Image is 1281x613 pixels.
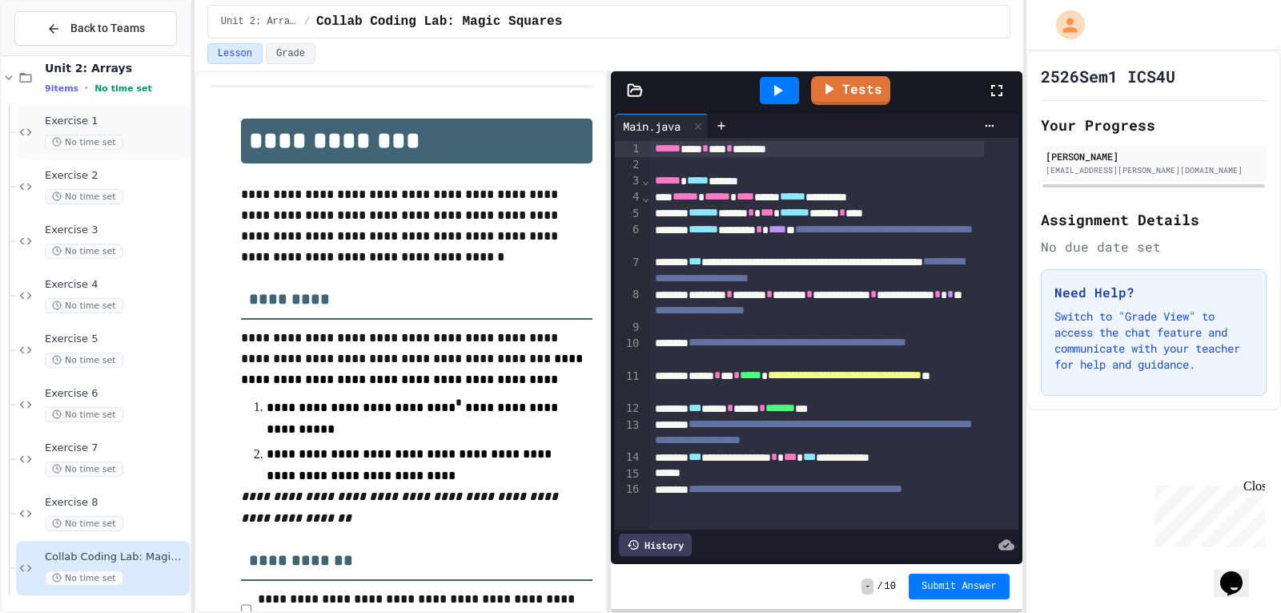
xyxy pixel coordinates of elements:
button: Grade [266,43,315,64]
h3: Need Help? [1054,283,1253,302]
div: 14 [615,450,641,466]
div: 9 [615,320,641,336]
span: 9 items [45,83,78,94]
div: 3 [615,173,641,189]
div: [PERSON_NAME] [1046,149,1262,163]
span: Collab Coding Lab: Magic Squares [45,550,187,564]
button: Back to Teams [14,11,177,46]
div: 4 [615,189,641,205]
span: Fold line [642,191,650,204]
span: No time set [45,189,123,204]
span: Exercise 6 [45,387,187,401]
iframe: chat widget [1214,549,1265,597]
span: Exercise 1 [45,115,187,128]
span: Unit 2: Arrays [45,61,187,75]
span: / [877,580,882,593]
span: No time set [45,244,123,259]
span: Fold line [642,174,650,187]
div: Chat with us now!Close [6,6,110,102]
div: 13 [615,417,641,450]
span: No time set [45,462,123,477]
span: No time set [45,135,123,150]
span: No time set [45,407,123,422]
span: Back to Teams [70,20,145,37]
div: 7 [615,255,641,288]
span: Exercise 4 [45,278,187,292]
button: Submit Answer [909,574,1010,599]
iframe: chat widget [1148,479,1265,547]
span: Exercise 3 [45,224,187,237]
div: 15 [615,466,641,482]
a: Tests [811,76,890,105]
p: Switch to "Grade View" to access the chat feature and communicate with your teacher for help and ... [1054,309,1253,373]
button: Lesson [207,43,263,64]
span: No time set [45,353,123,368]
h2: Assignment Details [1041,208,1267,231]
span: Exercise 7 [45,442,187,455]
span: Exercise 5 [45,333,187,346]
div: No due date set [1041,237,1267,256]
span: Unit 2: Arrays [221,15,298,28]
div: 2 [615,157,641,173]
div: 6 [615,222,641,255]
div: History [619,534,692,556]
span: 10 [885,580,896,593]
h2: Your Progress [1041,114,1267,136]
div: 8 [615,287,641,320]
div: 1 [615,141,641,157]
span: Submit Answer [922,580,997,593]
div: 11 [615,369,641,401]
div: [EMAIL_ADDRESS][PERSON_NAME][DOMAIN_NAME] [1046,164,1262,176]
div: My Account [1039,6,1089,43]
span: Exercise 8 [45,496,187,510]
span: / [304,15,310,28]
div: 10 [615,336,641,369]
span: No time set [94,83,152,94]
span: No time set [45,571,123,586]
div: 5 [615,206,641,222]
span: • [85,82,88,95]
span: Collab Coding Lab: Magic Squares [316,12,562,31]
h1: 2526Sem1 ICS4U [1041,65,1175,87]
div: 12 [615,401,641,417]
span: - [861,579,873,595]
span: Exercise 2 [45,169,187,183]
span: No time set [45,298,123,313]
div: Main.java [615,118,689,135]
div: Main.java [615,114,709,138]
div: 16 [615,482,641,514]
span: No time set [45,516,123,531]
